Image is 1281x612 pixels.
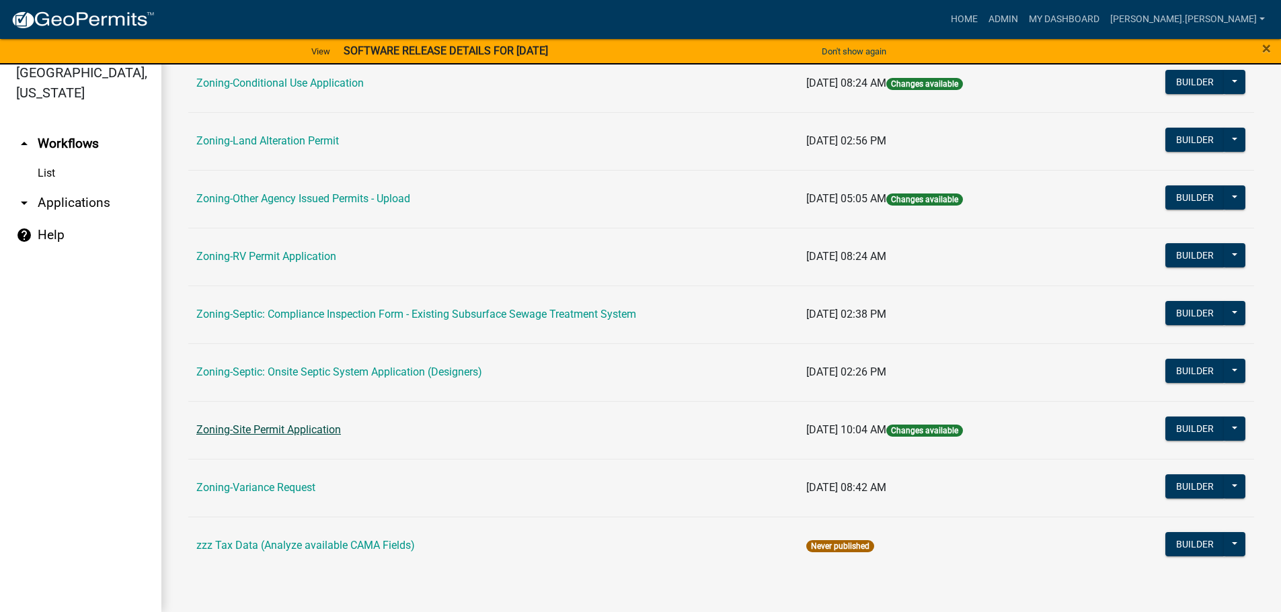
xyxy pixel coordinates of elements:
a: Home [945,7,983,32]
span: [DATE] 10:04 AM [806,423,886,436]
button: Builder [1165,359,1225,383]
a: My Dashboard [1023,7,1105,32]
span: Changes available [886,193,963,206]
a: Zoning-Land Alteration Permit [196,134,339,147]
a: [PERSON_NAME].[PERSON_NAME] [1105,7,1270,32]
strong: SOFTWARE RELEASE DETAILS FOR [DATE] [344,44,548,57]
button: Builder [1165,532,1225,556]
span: [DATE] 02:26 PM [806,365,886,378]
a: Zoning-Other Agency Issued Permits - Upload [196,192,410,205]
a: Zoning-RV Permit Application [196,250,336,263]
button: Close [1262,40,1271,56]
a: Zoning-Site Permit Application [196,423,341,436]
i: arrow_drop_down [16,195,32,211]
span: Changes available [886,425,963,437]
button: Builder [1165,474,1225,498]
a: Admin [983,7,1023,32]
button: Builder [1165,70,1225,94]
span: [DATE] 08:42 AM [806,481,886,494]
a: View [306,40,336,62]
a: Zoning-Septic: Onsite Septic System Application (Designers) [196,365,482,378]
button: Builder [1165,243,1225,267]
button: Don't show again [816,40,892,62]
a: Zoning-Variance Request [196,481,315,494]
i: arrow_drop_up [16,136,32,152]
span: [DATE] 02:56 PM [806,134,886,147]
i: help [16,227,32,243]
span: × [1262,39,1271,58]
a: zzz Tax Data (Analyze available CAMA Fields) [196,539,415,552]
span: Never published [806,540,874,552]
button: Builder [1165,417,1225,441]
span: [DATE] 08:24 AM [806,77,886,89]
span: [DATE] 05:05 AM [806,192,886,205]
button: Builder [1165,301,1225,325]
a: Zoning-Septic: Compliance Inspection Form - Existing Subsurface Sewage Treatment System [196,308,636,320]
span: [DATE] 02:38 PM [806,308,886,320]
a: Zoning-Conditional Use Application [196,77,364,89]
button: Builder [1165,128,1225,152]
button: Builder [1165,185,1225,210]
span: Changes available [886,78,963,90]
span: [DATE] 08:24 AM [806,250,886,263]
